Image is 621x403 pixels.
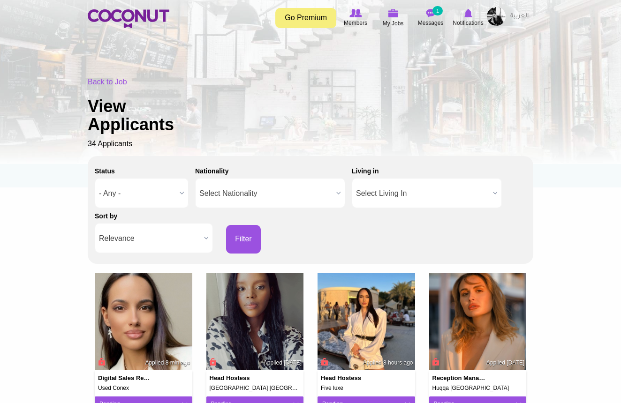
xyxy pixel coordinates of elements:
span: Messages [418,18,444,28]
img: Home [88,9,169,28]
span: Select Living In [356,179,489,209]
h1: View Applicants [88,97,205,134]
a: Notifications Notifications [449,7,487,29]
h4: Head Hostess [210,375,264,381]
img: Ines Rems's picture [95,273,192,371]
span: Notifications [453,18,483,28]
h4: Head Hostess [321,375,375,381]
a: Go Premium [275,8,336,28]
label: Living in [352,166,379,176]
a: Browse Members Members [337,7,374,29]
img: Messages [426,9,435,17]
span: Members [344,18,367,28]
img: Anna PROM's picture [429,273,527,371]
h4: Reception Manager [432,375,487,381]
label: Status [95,166,115,176]
small: 1 [432,6,443,15]
a: My Jobs My Jobs [374,7,412,29]
span: - Any - [99,179,176,209]
img: Karin Pupis's picture [318,273,415,371]
span: Connect to Unlock the Profile [97,357,105,366]
div: 34 Applicants [88,77,533,149]
span: Relevance [99,224,200,254]
a: العربية [506,7,533,26]
a: Back to Job [88,78,127,86]
img: My Jobs [388,9,398,17]
span: My Jobs [383,19,404,28]
img: Notifications [464,9,472,17]
h5: [GEOGRAPHIC_DATA] [GEOGRAPHIC_DATA] [210,385,301,391]
span: Connect to Unlock the Profile [319,357,328,366]
span: Connect to Unlock the Profile [208,357,217,366]
label: Nationality [195,166,229,176]
h5: Used Conex [98,385,189,391]
button: Filter [226,225,261,254]
a: Messages Messages 1 [412,7,449,29]
img: Browse Members [349,9,362,17]
img: Lisa Ngonyama's picture [206,273,304,371]
h4: Digital Sales Representative [98,375,152,381]
span: Connect to Unlock the Profile [431,357,439,366]
span: Select Nationality [199,179,333,209]
h5: Five luxe [321,385,412,391]
h5: Huqqa [GEOGRAPHIC_DATA] [432,385,523,391]
label: Sort by [95,211,117,221]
